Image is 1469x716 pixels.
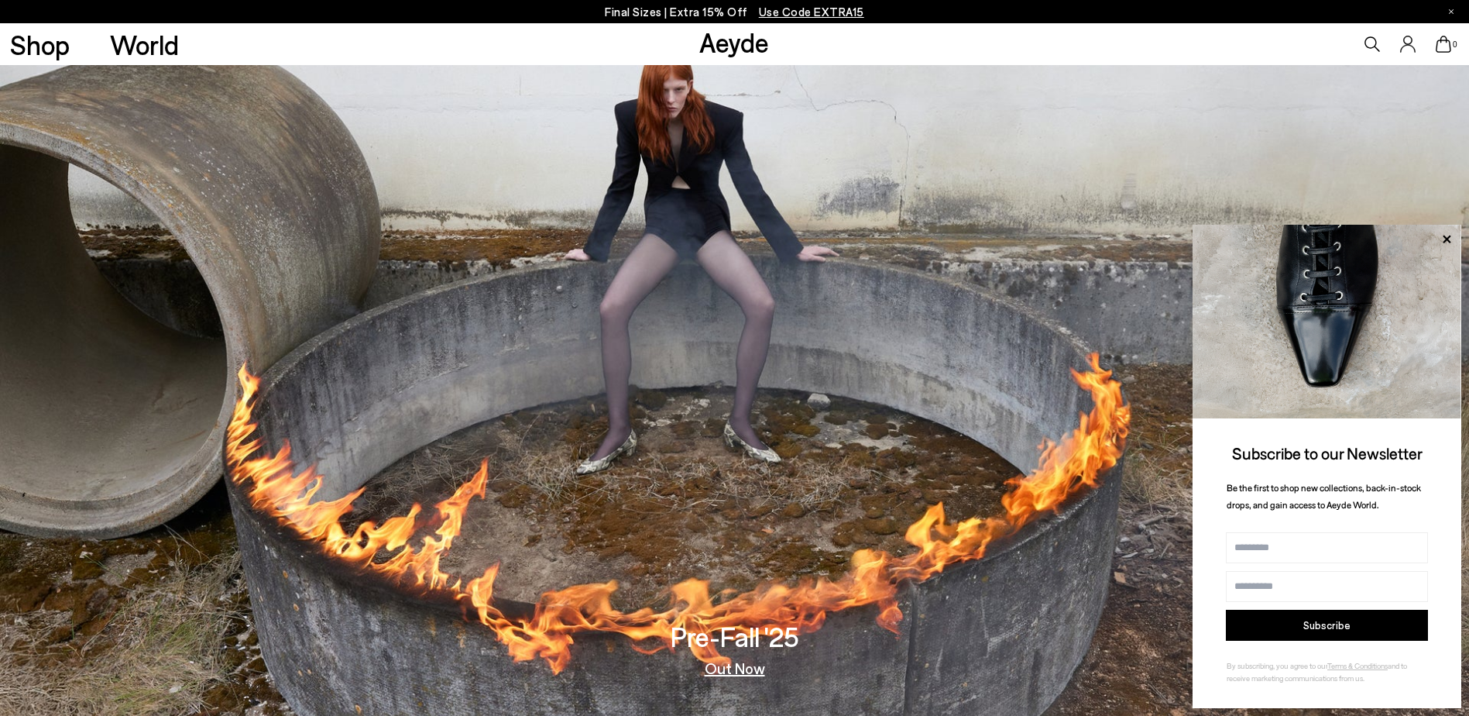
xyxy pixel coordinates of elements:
[1227,661,1327,670] span: By subscribing, you agree to our
[1451,40,1459,49] span: 0
[1227,482,1421,511] span: Be the first to shop new collections, back-in-stock drops, and gain access to Aeyde World.
[605,2,864,22] p: Final Sizes | Extra 15% Off
[10,31,70,58] a: Shop
[1226,610,1428,641] button: Subscribe
[705,660,765,676] a: Out Now
[1232,443,1423,463] span: Subscribe to our Newsletter
[110,31,179,58] a: World
[699,26,769,58] a: Aeyde
[671,623,799,650] h3: Pre-Fall '25
[1436,36,1451,53] a: 0
[759,5,864,19] span: Navigate to /collections/ss25-final-sizes
[1327,661,1388,670] a: Terms & Conditions
[1193,225,1461,418] img: ca3f721fb6ff708a270709c41d776025.jpg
